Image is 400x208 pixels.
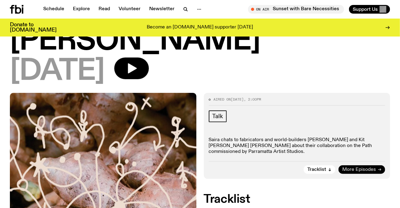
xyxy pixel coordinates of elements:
[349,5,390,14] button: Support Us
[10,22,57,33] h3: Donate to [DOMAIN_NAME]
[342,167,376,172] span: More Episodes
[353,6,378,12] span: Support Us
[209,110,227,122] a: Talk
[213,113,223,120] span: Talk
[147,25,253,30] p: Become an [DOMAIN_NAME] supporter [DATE]
[115,5,144,14] a: Volunteer
[209,137,385,155] p: Saira chats to fabricators and world-builders [PERSON_NAME] and Kit [PERSON_NAME] [PERSON_NAME] a...
[244,97,261,102] span: , 2:00pm
[10,58,104,85] span: [DATE]
[339,165,385,174] a: More Episodes
[304,165,335,174] button: Tracklist
[307,167,326,172] span: Tracklist
[214,97,231,102] span: Aired on
[248,5,344,14] button: On AirSunset with Bare Necessities
[40,5,68,14] a: Schedule
[95,5,114,14] a: Read
[204,194,390,205] h2: Tracklist
[69,5,94,14] a: Explore
[145,5,178,14] a: Newsletter
[231,97,244,102] span: [DATE]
